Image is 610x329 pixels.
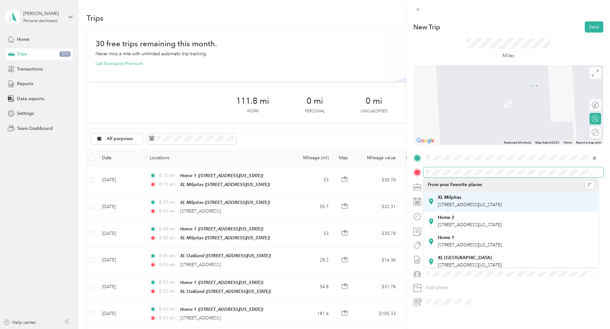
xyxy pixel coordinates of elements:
[535,141,559,144] span: Map data ©2025
[563,141,572,144] a: Terms (opens in new tab)
[438,195,461,200] strong: XL Milpitas
[576,141,601,144] a: Report a map error
[438,235,454,241] strong: Home 1
[428,182,482,188] span: From your Favorite places
[438,262,502,268] span: [STREET_ADDRESS][US_STATE]
[504,140,531,145] button: Keyboard shortcuts
[438,255,492,261] strong: XL [GEOGRAPHIC_DATA]
[574,293,610,329] iframe: Everlance-gr Chat Button Frame
[585,21,603,33] button: Save
[438,242,502,248] span: [STREET_ADDRESS][US_STATE]
[438,215,454,221] strong: Home 2
[415,137,436,145] a: Open this area in Google Maps (opens a new window)
[438,202,502,207] span: [STREET_ADDRESS][US_STATE]
[502,52,515,60] p: Miles
[438,222,502,228] span: [STREET_ADDRESS][US_STATE]
[415,137,436,145] img: Google
[413,23,440,32] p: New Trip
[423,283,603,292] button: Add photo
